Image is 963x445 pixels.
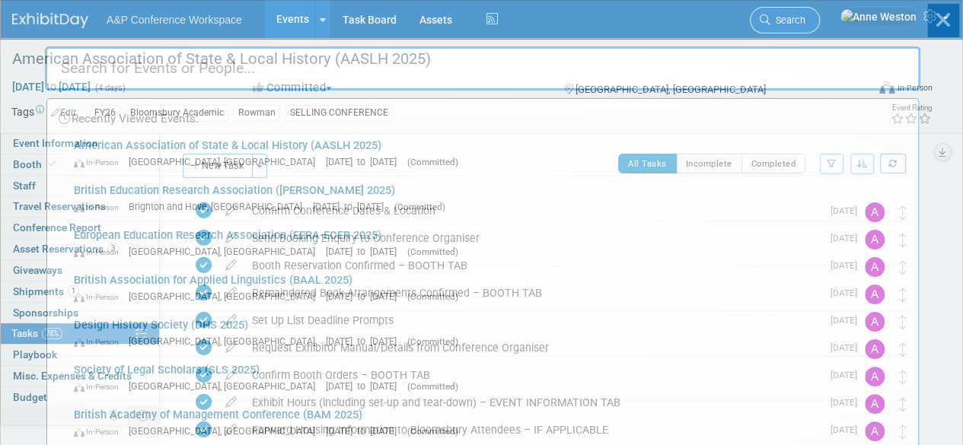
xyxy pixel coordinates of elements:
[129,380,323,392] span: [GEOGRAPHIC_DATA], [GEOGRAPHIC_DATA]
[313,201,391,212] span: [DATE] to [DATE]
[407,157,458,167] span: (Committed)
[74,202,126,212] span: In-Person
[74,427,126,437] span: In-Person
[66,311,910,355] a: Design History Society (DHS 2025) In-Person [GEOGRAPHIC_DATA], [GEOGRAPHIC_DATA] [DATE] to [DATE]...
[407,336,458,347] span: (Committed)
[129,291,323,302] span: [GEOGRAPHIC_DATA], [GEOGRAPHIC_DATA]
[129,425,323,437] span: [GEOGRAPHIC_DATA], [GEOGRAPHIC_DATA]
[407,291,458,302] span: (Committed)
[407,381,458,392] span: (Committed)
[66,266,910,310] a: British Association for Applied Linguistics (BAAL 2025) In-Person [GEOGRAPHIC_DATA], [GEOGRAPHIC_...
[129,201,310,212] span: Brighton and Hove, [GEOGRAPHIC_DATA]
[55,99,910,132] div: Recently Viewed Events:
[74,247,126,257] span: In-Person
[326,335,404,347] span: [DATE] to [DATE]
[66,356,910,400] a: Society of Legal Scholars (SLS 2025) In-Person [GEOGRAPHIC_DATA], [GEOGRAPHIC_DATA] [DATE] to [DA...
[407,426,458,437] span: (Committed)
[326,291,404,302] span: [DATE] to [DATE]
[66,221,910,265] a: European Education Research Association (EERA-ECER 2025) In-Person [GEOGRAPHIC_DATA], [GEOGRAPHIC...
[326,425,404,437] span: [DATE] to [DATE]
[326,380,404,392] span: [DATE] to [DATE]
[66,132,910,176] a: American Association of State & Local History (AASLH 2025) In-Person [GEOGRAPHIC_DATA], [GEOGRAPH...
[394,202,445,212] span: (Committed)
[326,156,404,167] span: [DATE] to [DATE]
[326,246,404,257] span: [DATE] to [DATE]
[74,337,126,347] span: In-Person
[74,382,126,392] span: In-Person
[129,156,323,167] span: [GEOGRAPHIC_DATA], [GEOGRAPHIC_DATA]
[129,246,323,257] span: [GEOGRAPHIC_DATA], [GEOGRAPHIC_DATA]
[74,157,126,167] span: In-Person
[74,292,126,302] span: In-Person
[407,246,458,257] span: (Committed)
[45,46,920,91] input: Search for Events or People...
[129,335,323,347] span: [GEOGRAPHIC_DATA], [GEOGRAPHIC_DATA]
[66,176,910,221] a: British Education Research Association ([PERSON_NAME] 2025) In-Person Brighton and Hove, [GEOGRAP...
[66,401,910,445] a: British Academy of Management Conference (BAM 2025) In-Person [GEOGRAPHIC_DATA], [GEOGRAPHIC_DATA...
